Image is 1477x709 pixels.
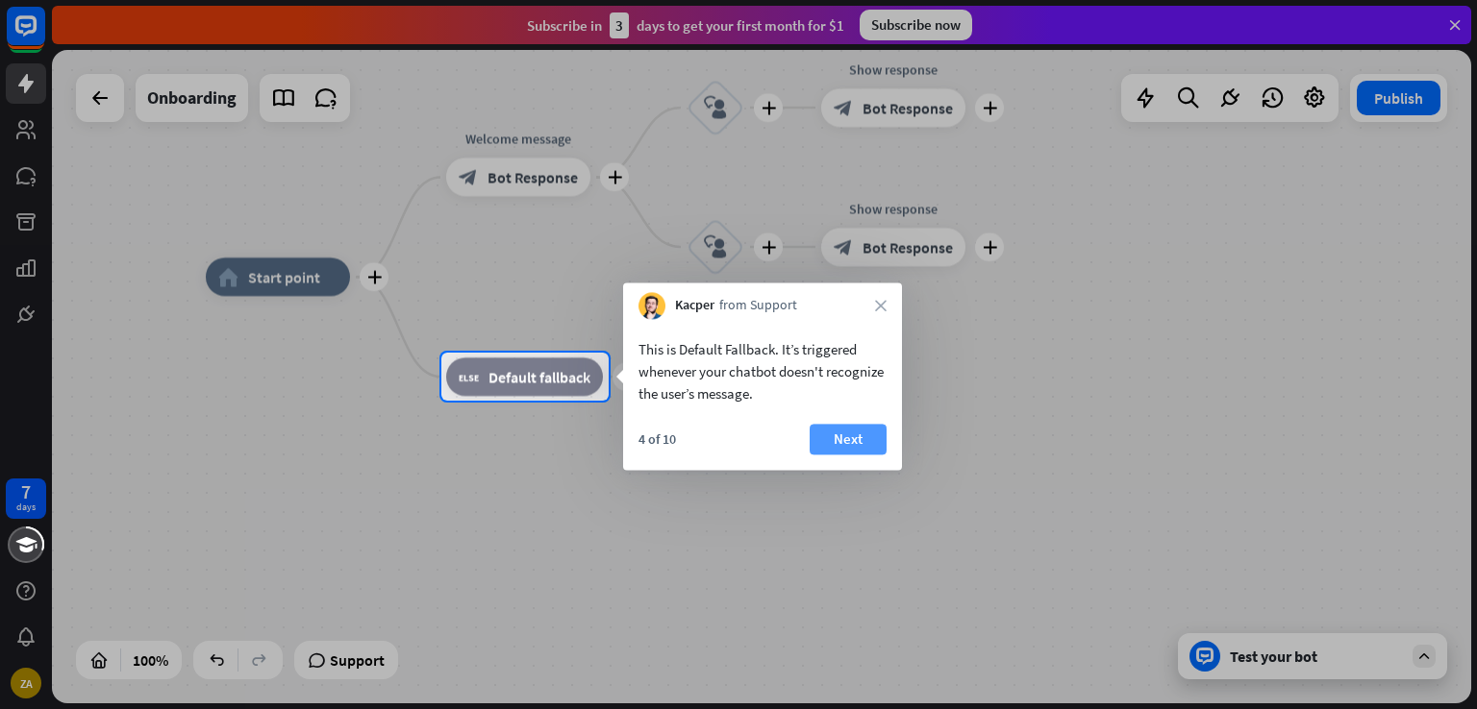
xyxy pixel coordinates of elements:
button: Open LiveChat chat widget [15,8,73,65]
button: Next [810,424,887,454]
div: 4 of 10 [638,430,676,448]
span: Kacper [675,297,714,316]
i: block_fallback [459,367,479,386]
div: This is Default Fallback. It’s triggered whenever your chatbot doesn't recognize the user’s message. [638,338,887,404]
i: close [875,300,887,311]
span: from Support [719,297,797,316]
span: Default fallback [488,367,590,386]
